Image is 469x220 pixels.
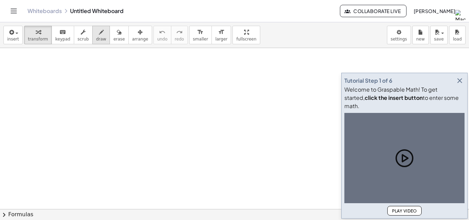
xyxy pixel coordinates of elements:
button: draw [92,26,110,44]
i: undo [159,28,165,36]
span: undo [157,37,168,42]
button: scrub [74,26,93,44]
button: new [412,26,429,44]
span: [PERSON_NAME] [413,8,455,14]
div: Welcome to Graspable Math! To get started, to enter some math. [344,85,465,110]
button: Play Video [387,206,422,216]
div: Tutorial Step 1 of 6 [344,77,392,85]
b: click the insert button [365,94,423,101]
span: Collaborate Live [346,8,401,14]
span: redo [175,37,184,42]
span: scrub [78,37,89,42]
span: keypad [55,37,70,42]
button: settings [387,26,411,44]
button: arrange [128,26,152,44]
i: redo [176,28,183,36]
span: new [416,37,425,42]
button: Collaborate Live [340,5,407,17]
button: transform [24,26,52,44]
button: undoundo [153,26,171,44]
button: load [449,26,466,44]
button: keyboardkeypad [52,26,74,44]
a: Whiteboards [27,8,62,14]
span: load [453,37,462,42]
span: erase [113,37,125,42]
button: save [430,26,448,44]
span: fullscreen [236,37,256,42]
span: save [434,37,444,42]
span: larger [215,37,227,42]
i: keyboard [59,28,66,36]
span: draw [96,37,106,42]
i: format_size [218,28,225,36]
button: erase [110,26,128,44]
button: Toggle navigation [8,5,19,16]
button: redoredo [171,26,188,44]
span: smaller [193,37,208,42]
button: format_sizelarger [211,26,231,44]
span: arrange [132,37,148,42]
span: settings [391,37,407,42]
span: transform [28,37,48,42]
button: fullscreen [232,26,260,44]
button: [PERSON_NAME] [408,5,461,17]
button: insert [3,26,23,44]
span: Play Video [392,208,417,213]
i: format_size [197,28,204,36]
button: format_sizesmaller [189,26,212,44]
span: insert [7,37,19,42]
